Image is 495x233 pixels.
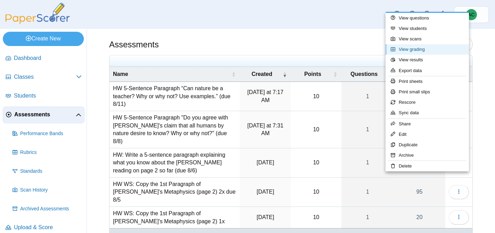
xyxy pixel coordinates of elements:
[3,107,84,123] a: Assessments
[10,163,84,180] a: Standards
[341,148,393,177] a: 1
[14,111,76,118] span: Assessments
[113,71,128,77] span: Name
[386,65,469,76] a: Export data
[109,148,240,178] td: HW: Write a 5-sentence paragraph explaining what you know about the [PERSON_NAME] reading on page...
[386,161,469,171] a: Delete
[252,71,273,77] span: Created
[341,178,393,207] a: 1
[291,207,341,228] td: 10
[3,3,72,24] img: PaperScorer
[341,82,393,111] a: 1
[257,189,274,195] time: Aug 2, 2025 at 5:29 PM
[386,44,469,55] a: View grading
[386,13,469,23] a: View questions
[435,7,451,22] a: Alerts
[333,67,337,81] span: Points : Activate to sort
[257,160,274,165] time: Aug 4, 2025 at 12:20 PM
[386,140,469,150] a: Duplicate
[14,224,82,231] span: Upload & Score
[386,34,469,44] a: View scans
[20,187,82,194] span: Scan History
[386,97,469,108] a: Rescore
[109,178,240,207] td: HW WS: Copy the 1st Paragraph of [PERSON_NAME]'s Metaphysics (page 2) 2x due 8/5
[291,82,341,111] td: 10
[304,71,321,77] span: Points
[386,23,469,34] a: View students
[386,119,469,129] a: Share
[341,111,393,148] a: 1
[350,71,378,77] span: Questions
[3,50,84,67] a: Dashboard
[386,55,469,65] a: View results
[291,111,341,148] td: 10
[291,148,341,178] td: 10
[20,168,82,175] span: Standards
[20,130,82,137] span: Performance Bands
[466,9,477,20] span: Andrew Christman
[393,178,445,207] a: 95
[14,73,76,81] span: Classes
[10,201,84,217] a: Archived Assessments
[3,19,72,25] a: PaperScorer
[10,125,84,142] a: Performance Bands
[468,12,474,17] span: Andrew Christman
[247,123,284,136] time: Aug 7, 2025 at 7:31 AM
[257,214,274,220] time: Jul 29, 2025 at 2:12 PM
[3,69,84,86] a: Classes
[14,54,82,62] span: Dashboard
[109,39,159,51] h1: Assessments
[291,178,341,207] td: 10
[20,149,82,156] span: Rubrics
[386,129,469,140] a: Edit
[10,182,84,199] a: Scan History
[109,82,240,111] td: HW 5-Sentence Paragraph “Can nature be a teacher? Why or why not? Use examples.” (due 8/11)
[3,32,84,46] a: Create New
[386,150,469,161] a: Archive
[341,207,393,228] a: 1
[20,205,82,212] span: Archived Assessments
[109,207,240,228] td: HW WS: Copy the 1st Paragraph of [PERSON_NAME]'s Metaphysics (page 2) 1x
[386,108,469,118] a: Sync data
[454,6,489,23] a: Andrew Christman
[10,144,84,161] a: Rubrics
[283,67,287,81] span: Created : Activate to remove sorting
[232,67,236,81] span: Name : Activate to sort
[393,207,445,228] a: 20
[3,88,84,104] a: Students
[14,92,82,100] span: Students
[386,76,469,87] a: Print sheets
[109,111,240,148] td: HW 5-Sentence Paragraph "Do you agree with [PERSON_NAME]'s claim that all humans by nature desire...
[386,87,469,97] a: Print small slips
[247,89,284,103] time: Aug 8, 2025 at 7:17 AM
